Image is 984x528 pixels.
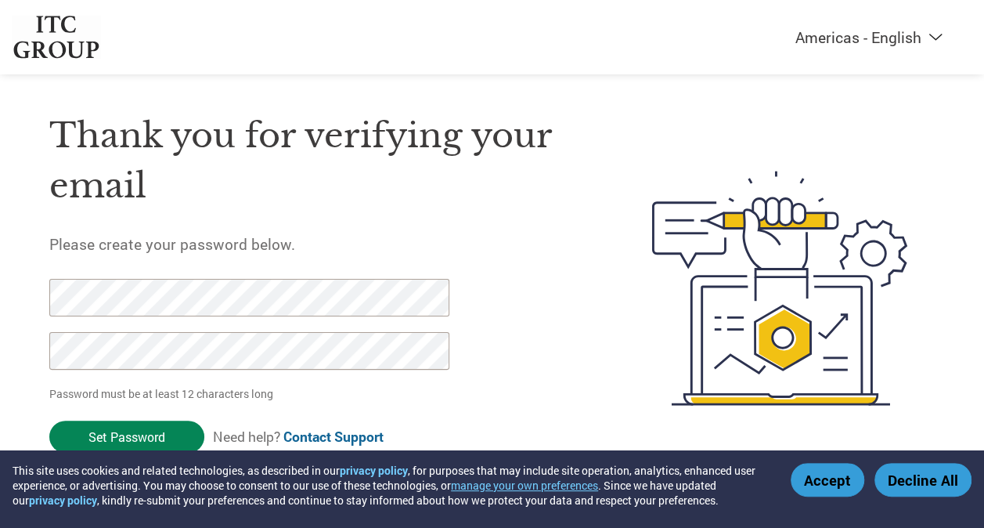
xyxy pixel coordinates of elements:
span: Need help? [213,428,384,446]
input: Set Password [49,421,204,453]
h1: Thank you for verifying your email [49,110,581,212]
button: Decline All [874,463,971,497]
h5: Please create your password below. [49,234,581,254]
p: Password must be at least 12 characters long [49,385,453,402]
div: This site uses cookies and related technologies, as described in our , for purposes that may incl... [13,463,768,508]
img: ITC Group [12,16,101,59]
a: Contact Support [283,428,384,446]
a: privacy policy [340,463,408,478]
a: privacy policy [29,493,97,508]
button: Accept [791,463,864,497]
img: create-password [625,88,935,489]
button: manage your own preferences [451,478,598,493]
